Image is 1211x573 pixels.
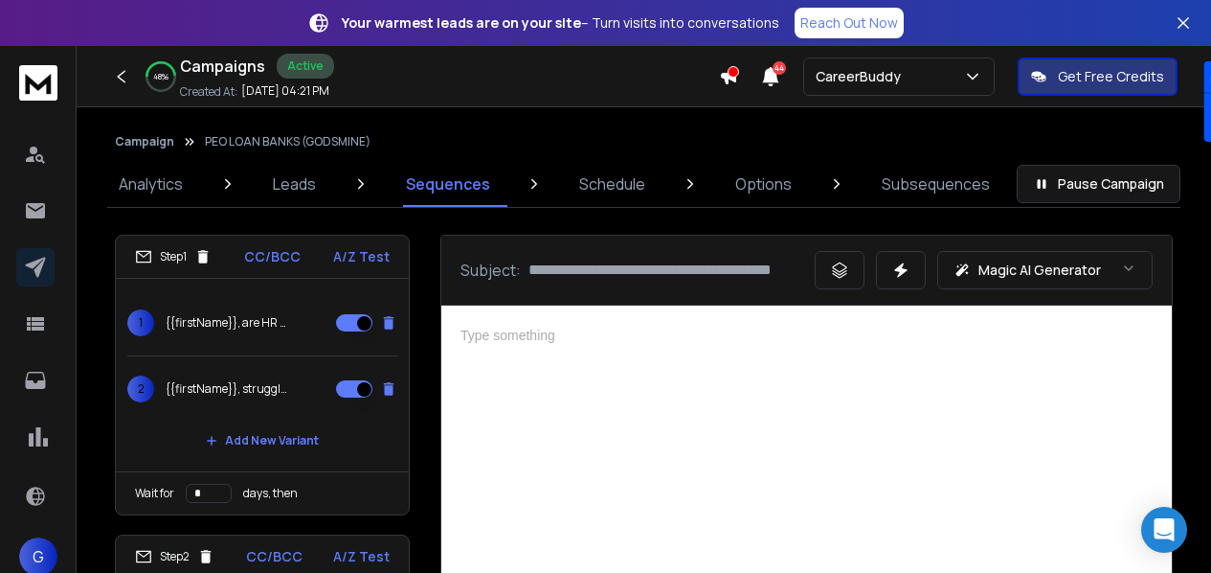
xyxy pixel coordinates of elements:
[135,248,212,265] div: Step 1
[135,486,174,501] p: Wait for
[1017,165,1180,203] button: Pause Campaign
[191,422,334,460] button: Add New Variant
[978,261,1101,280] p: Magic AI Generator
[333,247,390,266] p: A/Z Test
[273,172,316,195] p: Leads
[406,172,490,195] p: Sequences
[277,54,334,79] div: Active
[119,172,183,195] p: Analytics
[579,172,645,195] p: Schedule
[153,71,168,82] p: 48 %
[107,161,194,207] a: Analytics
[394,161,502,207] a: Sequences
[115,235,410,516] li: Step1CC/BCCA/Z Test1{{firstName}}, are HR bottlenecks slowing {{Company Name for Emails}}’s growt...
[19,65,57,101] img: logo
[246,547,303,566] p: CC/BCC
[460,259,521,282] p: Subject:
[127,309,154,336] span: 1
[1141,507,1187,553] div: Open Intercom Messenger
[261,161,327,207] a: Leads
[800,13,898,33] p: Reach Out Now
[342,13,581,32] strong: Your warmest leads are on your site
[882,172,990,195] p: Subsequences
[1058,67,1164,86] p: Get Free Credits
[115,134,174,149] button: Campaign
[180,55,265,78] h1: Campaigns
[795,8,904,38] a: Reach Out Now
[870,161,1001,207] a: Subsequences
[135,548,214,565] div: Step 2
[342,13,779,33] p: – Turn visits into conversations
[205,134,370,149] p: PEO LOAN BANKS (GODSMINE)
[735,172,792,195] p: Options
[244,247,301,266] p: CC/BCC
[180,84,237,100] p: Created At:
[243,486,298,501] p: days, then
[1018,57,1177,96] button: Get Free Credits
[773,61,786,75] span: 44
[127,376,154,402] span: 2
[724,161,803,207] a: Options
[937,251,1153,289] button: Magic AI Generator
[166,381,288,397] p: {{firstName}}, struggling to hit recovery targets?
[816,67,908,86] p: CareerBuddy
[241,83,329,99] p: [DATE] 04:21 PM
[166,315,288,331] p: {{firstName}}, are HR bottlenecks slowing {{Company Name for Emails}}’s growth?
[333,547,390,566] p: A/Z Test
[568,161,657,207] a: Schedule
